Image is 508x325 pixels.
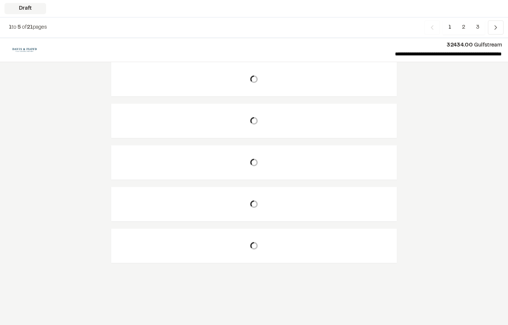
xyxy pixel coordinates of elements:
[9,23,47,32] p: to of pages
[49,41,502,49] p: Gulfstream
[456,20,471,35] span: 2
[4,3,46,14] div: Draft
[447,43,473,48] span: 32434.00
[443,20,457,35] span: 1
[17,25,21,30] span: 5
[9,25,12,30] span: 1
[424,20,504,35] nav: Navigation
[27,25,33,30] span: 21
[470,20,485,35] span: 3
[6,44,43,56] img: file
